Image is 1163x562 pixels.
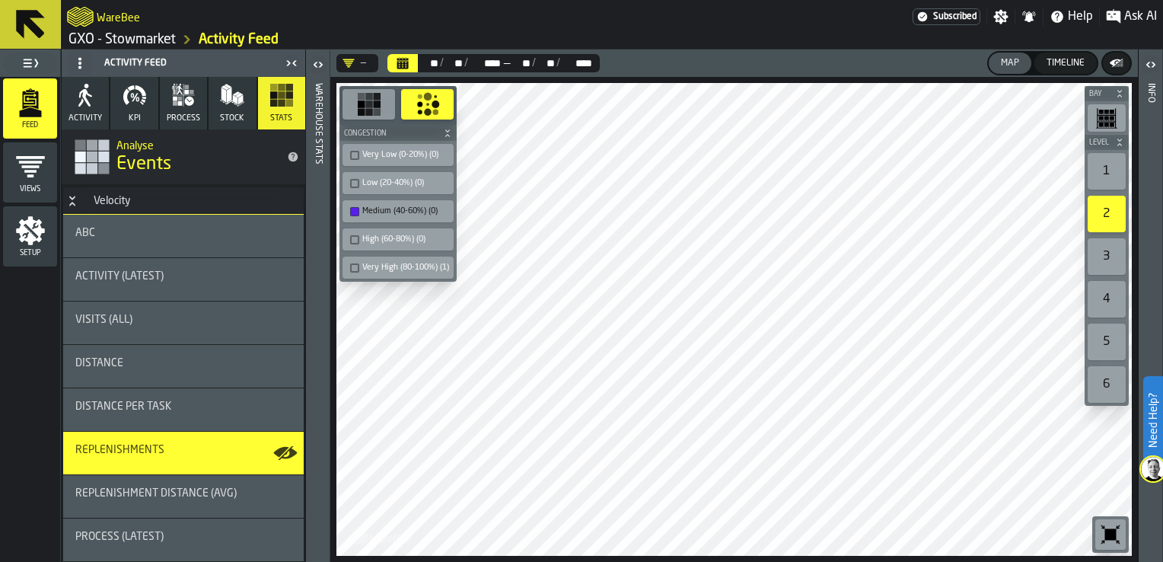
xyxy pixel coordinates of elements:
[306,49,330,562] header: Warehouse Stats
[1100,8,1163,26] label: button-toggle-Ask AI
[75,357,123,369] span: Distance
[339,522,425,553] a: logo-header
[560,57,594,69] div: Select date range
[3,78,57,139] li: menu Feed
[987,9,1015,24] label: button-toggle-Settings
[339,225,457,254] div: button-toolbar-undefined
[67,30,612,49] nav: Breadcrumb
[1088,281,1126,318] div: 4
[69,31,176,48] a: link-to-/wh/i/1f322264-80fa-4175-88bb-566e6213dfa5
[995,58,1025,69] div: Map
[1145,80,1156,558] div: Info
[1044,8,1099,26] label: button-toggle-Help
[75,444,292,456] div: Title
[419,57,440,69] div: Select date range
[75,227,95,239] span: ABC
[63,432,304,474] div: stat-Replenishments
[199,31,279,48] a: link-to-/wh/i/1f322264-80fa-4175-88bb-566e6213dfa5/feed/01825d42-e694-4565-ba46-3c2861c2019e
[63,388,304,431] div: stat-Distance per Task
[75,314,132,326] span: Visits (All)
[67,3,94,30] a: logo-header
[307,53,329,80] label: button-toggle-Open
[339,254,457,282] div: button-toolbar-undefined
[63,258,304,301] div: stat-Activity (Latest)
[63,215,304,257] div: stat-ABC
[362,263,449,273] div: Very High (80-100%) (1)
[989,53,1031,74] button: button-Map
[362,206,449,216] div: Medium (40-60%) (0)
[75,270,292,283] div: Title
[536,57,556,69] div: Select date range
[1098,522,1123,547] svg: Reset zoom and position
[75,487,237,500] span: Replenishment Distance (AVG)
[339,86,398,126] div: button-toolbar-undefined
[339,141,457,169] div: button-toolbar-undefined
[63,187,304,215] h3: title-section-Velocity
[913,8,980,25] div: Menu Subscription
[75,314,292,326] div: Title
[1085,193,1129,235] div: button-toolbar-undefined
[75,357,292,369] div: Title
[75,227,292,239] div: Title
[346,147,451,163] div: Very Low (0-20%) (0)
[220,113,244,123] span: Stock
[75,270,164,283] span: Activity (Latest)
[1040,58,1091,69] div: Timeline
[1085,150,1129,193] div: button-toolbar-undefined
[1140,53,1161,80] label: button-toggle-Open
[1145,378,1161,463] label: Need Help?
[97,9,140,24] h2: Sub Title
[1088,324,1126,360] div: 5
[933,11,977,22] span: Subscribed
[362,235,449,244] div: High (60-80%) (0)
[75,401,292,413] div: Title
[362,150,449,160] div: Very Low (0-20%) (0)
[1088,153,1126,190] div: 1
[532,57,536,69] div: /
[362,178,449,188] div: Low (20-40%) (0)
[3,249,57,257] span: Setup
[398,86,457,126] div: button-toolbar-undefined
[1092,516,1129,553] div: button-toolbar-undefined
[387,54,600,72] div: Select date range
[339,126,457,141] button: button-
[502,57,511,69] span: —
[346,203,451,219] div: Medium (40-60%) (0)
[75,487,292,500] div: Title
[3,206,57,267] li: menu Setup
[65,51,281,75] div: Activity Feed
[387,54,418,72] button: Select date range
[167,113,200,123] span: process
[416,92,440,117] svg: Show Congestion
[343,57,366,69] div: DropdownMenuValue-
[1068,8,1093,26] span: Help
[75,531,292,543] div: Title
[270,113,292,123] span: Stats
[1034,53,1097,74] button: button-Timeline
[3,185,57,193] span: Views
[1085,101,1129,135] div: button-toolbar-undefined
[63,302,304,344] div: stat-Visits (All)
[1085,86,1129,101] button: button-
[357,92,381,117] svg: Show Congestion
[75,401,171,413] span: Distance per Task
[341,129,440,138] span: Congestion
[1103,53,1130,74] button: button-
[1085,321,1129,363] div: button-toolbar-undefined
[1088,366,1126,403] div: 6
[468,57,502,69] div: Select date range
[273,432,298,474] label: button-toggle-Show on Map
[1085,278,1129,321] div: button-toolbar-undefined
[1085,135,1129,150] button: button-
[75,444,164,456] span: Replenishments
[1088,238,1126,275] div: 3
[346,175,451,191] div: Low (20-40%) (0)
[75,531,164,543] span: Process (Latest)
[62,129,305,184] div: title-Events
[339,197,457,225] div: button-toolbar-undefined
[3,142,57,203] li: menu Views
